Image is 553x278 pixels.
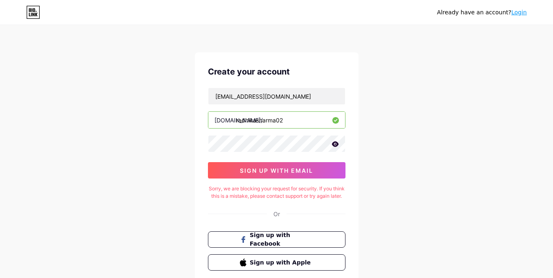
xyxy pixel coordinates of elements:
div: Or [273,210,280,218]
div: Already have an account? [437,8,527,17]
input: username [208,112,345,128]
button: Sign up with Facebook [208,231,345,248]
button: Sign up with Apple [208,254,345,271]
span: sign up with email [240,167,313,174]
a: Login [511,9,527,16]
input: Email [208,88,345,104]
span: Sign up with Apple [250,258,313,267]
div: Create your account [208,66,345,78]
button: sign up with email [208,162,345,179]
div: [DOMAIN_NAME]/ [214,116,263,124]
span: Sign up with Facebook [250,231,313,248]
div: Sorry, we are blocking your request for security. If you think this is a mistake, please contact ... [208,185,345,200]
